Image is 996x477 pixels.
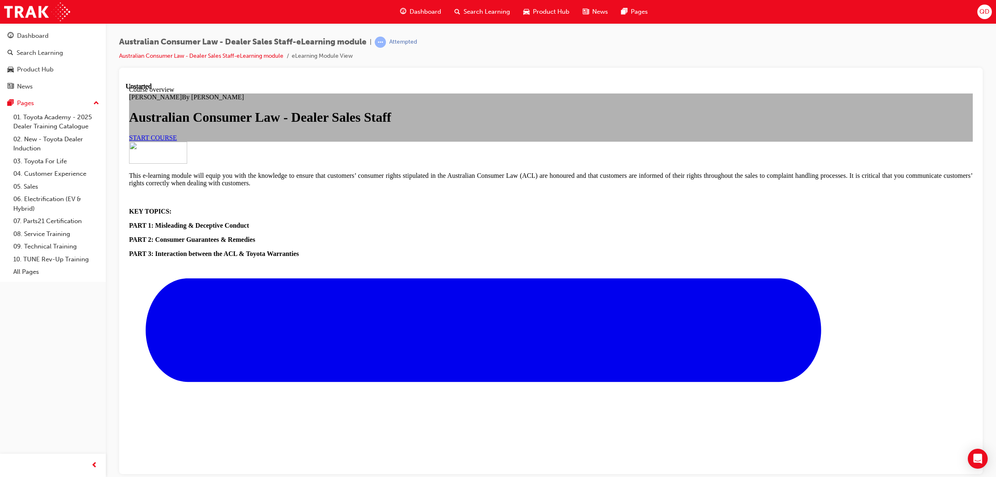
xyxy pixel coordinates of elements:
div: News [17,82,33,91]
a: 07. Parts21 Certification [10,215,103,228]
span: News [592,7,608,17]
span: pages-icon [7,100,14,107]
a: 04. Customer Experience [10,167,103,180]
span: up-icon [93,98,99,109]
span: [PERSON_NAME] [3,11,56,18]
button: QD [977,5,992,19]
a: 10. TUNE Rev-Up Training [10,253,103,266]
div: Dashboard [17,31,49,41]
span: search-icon [454,7,460,17]
button: Pages [3,96,103,111]
a: Product Hub [3,62,103,77]
div: Pages [17,98,34,108]
img: Trak [4,2,70,21]
h1: Australian Consumer Law - Dealer Sales Staff [3,27,847,42]
div: Attempted [389,38,417,46]
strong: PART 2: Consumer Guarantees & Remedies [3,153,129,160]
p: This e-learning module will equip you with the knowledge to ensure that customers’ consumer right... [3,89,847,104]
a: search-iconSearch Learning [448,3,517,20]
span: Pages [631,7,648,17]
span: Australian Consumer Law - Dealer Sales Staff-eLearning module [119,37,366,47]
span: guage-icon [7,32,14,40]
span: search-icon [7,49,13,57]
a: news-iconNews [576,3,615,20]
span: Dashboard [410,7,441,17]
span: pages-icon [621,7,627,17]
a: 06. Electrification (EV & Hybrid) [10,193,103,215]
a: News [3,79,103,94]
span: car-icon [523,7,530,17]
a: 09. Technical Training [10,240,103,253]
span: guage-icon [400,7,406,17]
div: Search Learning [17,48,63,58]
a: 03. Toyota For Life [10,155,103,168]
a: Dashboard [3,28,103,44]
a: Search Learning [3,45,103,61]
span: news-icon [7,83,14,91]
span: car-icon [7,66,14,74]
li: eLearning Module View [292,52,353,61]
span: prev-icon [91,460,98,471]
a: Australian Consumer Law - Dealer Sales Staff-eLearning module [119,52,283,59]
strong: KEY TOPICS: [3,125,46,132]
span: QD [979,7,989,17]
span: Product Hub [533,7,569,17]
a: 08. Service Training [10,228,103,241]
strong: PART 1: Misleading & Deceptive Conduct [3,139,123,146]
span: | [370,37,371,47]
a: guage-iconDashboard [393,3,448,20]
a: All Pages [10,266,103,278]
a: 01. Toyota Academy - 2025 Dealer Training Catalogue [10,111,103,133]
a: pages-iconPages [615,3,654,20]
a: START COURSE [3,52,51,59]
span: By [PERSON_NAME] [56,11,118,18]
div: Open Intercom Messenger [968,449,988,469]
a: car-iconProduct Hub [517,3,576,20]
div: Product Hub [17,65,54,74]
a: 02. New - Toyota Dealer Induction [10,133,103,155]
span: Search Learning [464,7,510,17]
span: news-icon [583,7,589,17]
span: learningRecordVerb_ATTEMPT-icon [375,37,386,48]
span: Course overview [3,3,49,10]
a: 05. Sales [10,180,103,193]
button: DashboardSearch LearningProduct HubNews [3,27,103,96]
strong: PART 3: Interaction between the ACL & Toyota Warranties [3,167,173,175]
